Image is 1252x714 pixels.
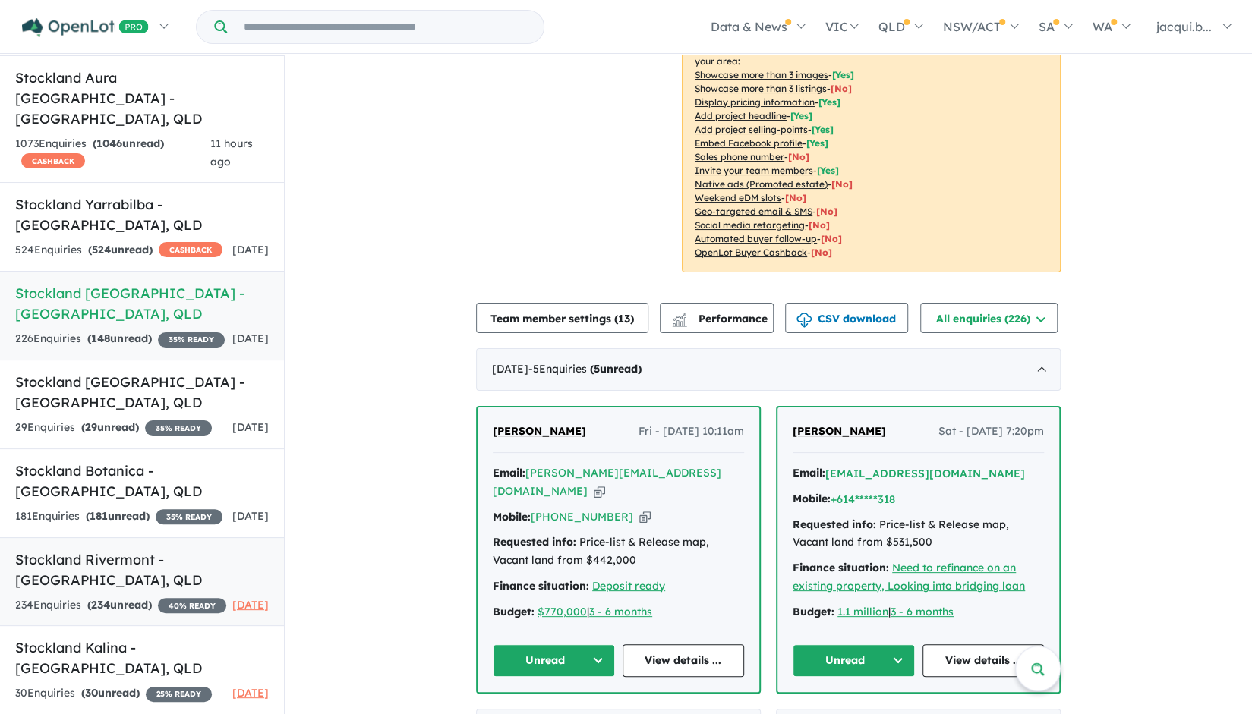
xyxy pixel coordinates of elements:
[590,362,642,376] strong: ( unread)
[695,206,812,217] u: Geo-targeted email & SMS
[592,579,665,593] a: Deposit ready
[695,83,827,94] u: Showcase more than 3 listings
[538,605,587,618] u: $770,000
[793,603,1044,621] div: |
[832,69,854,80] span: [ Yes ]
[86,509,150,523] strong: ( unread)
[682,28,1061,272] p: Your project is only comparing to other top-performing projects in your area: - - - - - - - - - -...
[674,312,768,326] span: Performance
[793,605,834,618] strong: Budget:
[15,330,225,348] div: 226 Enquir ies
[15,241,222,259] div: 524 Enquir ies
[88,243,153,256] strong: ( unread)
[793,423,886,441] a: [PERSON_NAME]
[623,644,745,677] a: View details ...
[81,420,139,434] strong: ( unread)
[695,178,828,190] u: Native ads (Promoted estate)
[87,598,152,612] strong: ( unread)
[210,137,253,168] span: 11 hours ago
[145,420,212,436] span: 35 % READY
[85,420,97,434] span: 29
[232,332,269,345] span: [DATE]
[476,348,1061,391] div: [DATE]
[695,192,781,203] u: Weekend eDM slots
[156,509,222,524] span: 35 % READY
[15,283,269,324] h5: Stockland [GEOGRAPHIC_DATA] - [GEOGRAPHIC_DATA] , QLD
[793,561,1025,593] a: Need to refinance on an existing property, Looking into bridging loan
[589,605,652,618] u: 3 - 6 months
[15,135,210,171] div: 1073 Enquir ies
[85,686,98,700] span: 30
[922,644,1045,677] a: View details ...
[528,362,642,376] span: - 5 Enquir ies
[785,192,806,203] span: [No]
[793,424,886,438] span: [PERSON_NAME]
[81,686,140,700] strong: ( unread)
[594,362,600,376] span: 5
[15,372,269,413] h5: Stockland [GEOGRAPHIC_DATA] - [GEOGRAPHIC_DATA] , QLD
[493,423,586,441] a: [PERSON_NAME]
[15,508,222,526] div: 181 Enquir ies
[790,110,812,121] span: [ Yes ]
[91,598,110,612] span: 234
[15,637,269,678] h5: Stockland Kalina - [GEOGRAPHIC_DATA] , QLD
[695,110,787,121] u: Add project headline
[817,165,839,176] span: [ Yes ]
[15,684,212,703] div: 30 Enquir ies
[673,313,686,321] img: line-chart.svg
[96,137,122,150] span: 1046
[695,233,817,244] u: Automated buyer follow-up
[493,603,744,621] div: |
[15,419,212,437] div: 29 Enquir ies
[788,151,809,162] span: [ No ]
[891,605,954,618] a: 3 - 6 months
[493,605,535,618] strong: Budget:
[493,466,525,480] strong: Email:
[695,124,808,135] u: Add project selling-points
[91,332,110,345] span: 148
[15,549,269,590] h5: Stockland Rivermont - [GEOGRAPHIC_DATA] , QLD
[695,96,815,108] u: Display pricing information
[695,137,803,149] u: Embed Facebook profile
[493,510,531,524] strong: Mobile:
[837,605,888,618] a: 1.1 million
[21,153,85,168] span: CASHBACK
[158,598,226,613] span: 40 % READY
[796,313,812,328] img: download icon
[793,517,876,531] strong: Requested info:
[793,492,831,505] strong: Mobile:
[639,423,744,441] span: Fri - [DATE] 10:11am
[15,596,226,615] div: 234 Enquir ies
[695,69,828,80] u: Showcase more than 3 images
[232,598,269,612] span: [DATE]
[793,516,1044,552] div: Price-list & Release map, Vacant land from $531,500
[831,83,852,94] span: [ No ]
[938,423,1044,441] span: Sat - [DATE] 7:20pm
[793,644,915,677] button: Unread
[232,420,269,434] span: [DATE]
[811,247,832,258] span: [No]
[493,535,576,549] strong: Requested info:
[793,561,889,574] strong: Finance situation:
[90,509,108,523] span: 181
[1156,19,1212,34] span: jacqui.b...
[230,11,541,43] input: Try estate name, suburb, builder or developer
[920,303,1058,333] button: All enquiries (226)
[22,18,149,37] img: Openlot PRO Logo White
[793,466,825,480] strong: Email:
[806,137,828,149] span: [ Yes ]
[818,96,840,108] span: [ Yes ]
[812,124,834,135] span: [ Yes ]
[493,644,615,677] button: Unread
[493,424,586,438] span: [PERSON_NAME]
[493,579,589,593] strong: Finance situation:
[15,194,269,235] h5: Stockland Yarrabilba - [GEOGRAPHIC_DATA] , QLD
[639,509,651,525] button: Copy
[695,219,805,231] u: Social media retargeting
[493,466,721,498] a: [PERSON_NAME][EMAIL_ADDRESS][DOMAIN_NAME]
[695,247,807,258] u: OpenLot Buyer Cashback
[695,151,784,162] u: Sales phone number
